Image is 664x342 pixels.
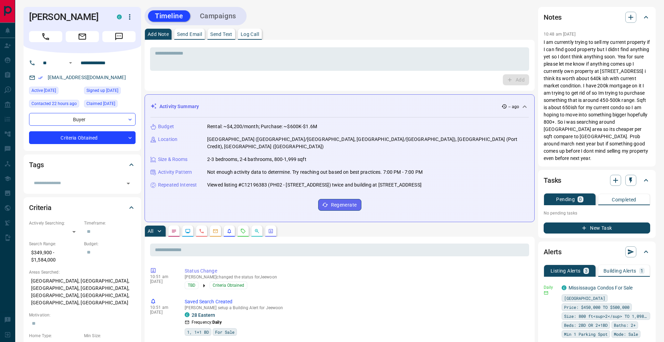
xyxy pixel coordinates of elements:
[207,156,306,163] p: 2-3 bedrooms, 2-4 bathrooms, 800-1,999 sqft
[207,123,317,130] p: Rental: ~$4,200/month; Purchase: ~$600K-$1.6M
[29,220,81,226] p: Actively Searching:
[29,247,81,266] p: $349,900 - $1,584,000
[544,32,575,37] p: 10:48 am [DATE]
[640,268,643,273] p: 1
[48,75,126,80] a: [EMAIL_ADDRESS][DOMAIN_NAME]
[158,169,192,176] p: Activity Pattern
[84,241,136,247] p: Budget:
[544,9,650,26] div: Notes
[29,202,52,213] h2: Criteria
[150,310,174,315] p: [DATE]
[29,131,136,144] div: Criteria Obtained
[29,269,136,275] p: Areas Searched:
[210,32,232,37] p: Send Text
[544,222,650,234] button: New Task
[318,199,361,211] button: Regenerate
[207,169,423,176] p: Not enough activity data to determine. Try reaching out based on best practices. 7:00 PM - 7:00 PM
[171,228,177,234] svg: Notes
[84,87,136,96] div: Sun Oct 12 2025
[29,100,81,110] div: Mon Oct 13 2025
[614,322,636,329] span: Baths: 2+
[29,333,81,339] p: Home Type:
[212,320,222,325] strong: Daily
[29,241,81,247] p: Search Range:
[544,246,562,257] h2: Alerts
[29,159,44,170] h2: Tags
[544,12,562,23] h2: Notes
[29,312,136,318] p: Motivation:
[556,197,575,202] p: Pending
[150,305,174,310] p: 10:51 am
[240,228,246,234] svg: Requests
[29,11,107,22] h1: [PERSON_NAME]
[569,285,633,291] a: Mississauga Condos For Sale
[123,179,133,188] button: Open
[187,329,209,335] span: 1, 1+1 BD
[84,100,136,110] div: Sun Oct 12 2025
[188,282,195,289] span: TBD
[86,100,115,107] span: Claimed [DATE]
[199,228,204,234] svg: Calls
[185,298,526,305] p: Saved Search Created
[150,100,529,113] div: Activity Summary-- ago
[148,32,169,37] p: Add Note
[31,100,77,107] span: Contacted 22 hours ago
[213,228,218,234] svg: Emails
[544,175,561,186] h2: Tasks
[185,275,526,279] p: [PERSON_NAME] changed the status for Jeewoon
[564,313,648,320] span: Size: 800 ft<sup>2</sup> TO 1,098 ft<sup>2</sup>
[31,87,56,94] span: Active [DATE]
[193,10,243,22] button: Campaigns
[29,199,136,216] div: Criteria
[544,291,548,295] svg: Email
[158,156,188,163] p: Size & Rooms
[150,279,174,284] p: [DATE]
[66,59,75,67] button: Open
[213,282,244,289] span: Criteria Obtained
[564,304,629,311] span: Price: $450,000 TO $500,000
[38,75,43,80] svg: Email Verified
[84,220,136,226] p: Timeframe:
[158,123,174,130] p: Budget
[544,172,650,189] div: Tasks
[603,268,636,273] p: Building Alerts
[544,244,650,260] div: Alerts
[29,31,62,42] span: Call
[227,228,232,234] svg: Listing Alerts
[185,305,526,310] p: [PERSON_NAME] setup a Building Alert for Jeewoon
[158,181,197,189] p: Repeated Interest
[150,274,174,279] p: 10:51 am
[254,228,260,234] svg: Opportunities
[241,32,259,37] p: Log Call
[564,322,608,329] span: Beds: 2BD OR 2+1BD
[117,15,122,19] div: condos.ca
[86,87,118,94] span: Signed up [DATE]
[579,197,582,202] p: 0
[192,312,215,318] a: 28 Eastern
[614,331,638,338] span: Mode: Sale
[215,329,234,335] span: For Sale
[185,267,526,275] p: Status Change
[562,285,566,290] div: condos.ca
[207,181,422,189] p: Viewed listing #C12196383 (PH02 - [STREET_ADDRESS]) twice and building at [STREET_ADDRESS]
[29,275,136,308] p: [GEOGRAPHIC_DATA], [GEOGRAPHIC_DATA], [GEOGRAPHIC_DATA], [GEOGRAPHIC_DATA], [GEOGRAPHIC_DATA], [G...
[544,284,557,291] p: Daily
[29,87,81,96] div: Sun Oct 12 2025
[185,312,190,317] div: condos.ca
[148,229,153,234] p: All
[551,268,581,273] p: Listing Alerts
[84,333,136,339] p: Min Size:
[544,208,650,218] p: No pending tasks
[185,228,191,234] svg: Lead Browsing Activity
[564,331,608,338] span: Min 1 Parking Spot
[148,10,190,22] button: Timeline
[544,39,650,162] p: I am currently trying to sell my current property if I can find good property but I didnt find an...
[159,103,199,110] p: Activity Summary
[66,31,99,42] span: Email
[585,268,588,273] p: 3
[192,319,222,325] p: Frequency:
[158,136,177,143] p: Location
[508,104,519,110] p: -- ago
[29,156,136,173] div: Tags
[29,113,136,126] div: Buyer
